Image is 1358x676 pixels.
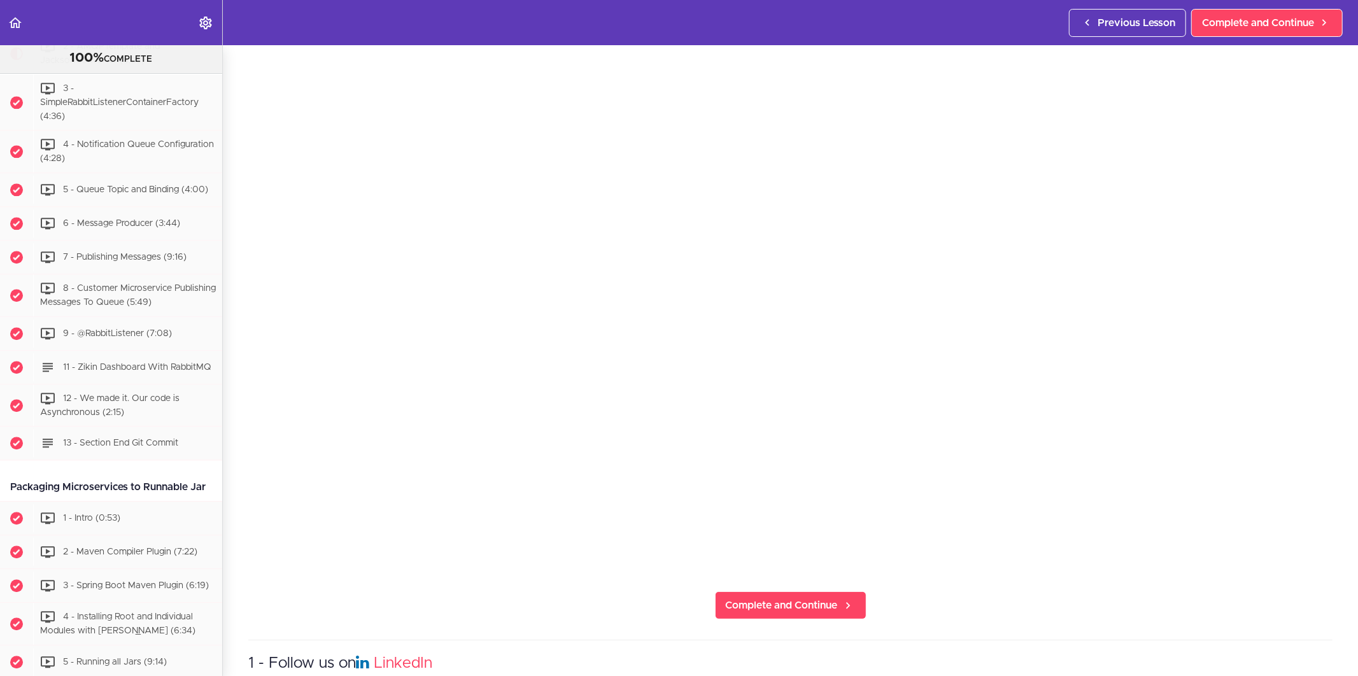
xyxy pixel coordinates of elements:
a: Previous Lesson [1069,9,1186,37]
span: 2 - Maven Compiler Plugin (7:22) [63,547,197,556]
span: 8 - Customer Microservice Publishing Messages To Queue (5:49) [40,283,216,307]
span: 5 - Queue Topic and Binding (4:00) [63,185,208,194]
span: 6 - Message Producer (3:44) [63,218,180,227]
span: 4 - Notification Queue Configuration (4:28) [40,140,214,164]
span: 9 - @RabbitListener (7:08) [63,328,172,337]
span: 100% [70,52,104,64]
span: 3 - Spring Boot Maven Plugin (6:19) [63,581,209,590]
a: LinkedIn [374,656,432,671]
span: Complete and Continue [726,598,838,613]
div: COMPLETE [16,50,206,67]
span: 12 - We made it. Our code is Asynchronous (2:15) [40,393,180,417]
span: 3 - SimpleRabbitListenerContainerFactory (4:36) [40,83,199,120]
h3: 1 - Follow us on [248,653,1333,674]
span: 11 - Zikin Dashboard With RabbitMQ [63,362,211,371]
a: Complete and Continue [715,591,866,619]
svg: Settings Menu [198,15,213,31]
span: 13 - Section End Git Commit [63,439,178,447]
a: Complete and Continue [1191,9,1343,37]
svg: Back to course curriculum [8,15,23,31]
span: Complete and Continue [1202,15,1314,31]
span: 5 - Running all Jars (9:14) [63,657,167,666]
span: 1 - Intro (0:53) [63,514,120,523]
span: Previous Lesson [1098,15,1175,31]
span: 4 - Installing Root and Individual Modules with [PERSON_NAME] (6:34) [40,612,195,636]
span: 7 - Publishing Messages (9:16) [63,252,187,261]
